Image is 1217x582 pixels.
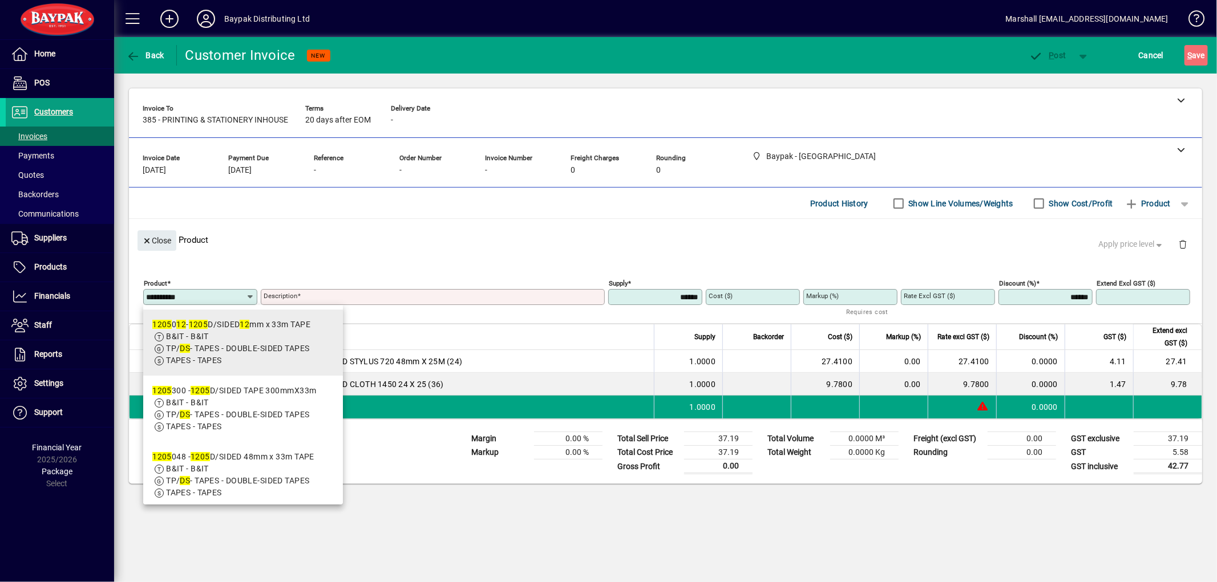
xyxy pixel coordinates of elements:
td: 27.41 [1133,350,1202,373]
td: 9.78 [1133,373,1202,396]
app-page-header-button: Close [135,235,179,245]
td: GST inclusive [1065,459,1134,474]
button: Close [138,230,176,251]
em: DS [180,344,190,353]
button: Save [1184,45,1208,66]
span: - [391,116,393,125]
span: 20 days after EOM [305,116,371,125]
em: 1205 [189,320,208,329]
td: 0.00 % [534,446,603,459]
mat-hint: Requires cost [846,305,888,318]
button: Back [123,45,167,66]
mat-label: Description [264,292,297,300]
button: Add [151,9,188,29]
span: Supply [694,331,715,343]
a: Suppliers [6,224,114,253]
td: 1.47 [1065,373,1133,396]
span: [DATE] [228,166,252,175]
span: Back [126,51,164,60]
em: 1205 [152,320,172,329]
span: ave [1187,46,1205,64]
td: Freight (excl GST) [908,432,988,446]
span: TAPES - TAPES [166,488,222,497]
span: Financial Year [33,443,82,452]
span: 1.0000 [690,401,716,413]
span: S [1187,51,1192,60]
td: Rounding [908,446,988,459]
span: Support [34,408,63,417]
span: TP/ - TAPES - DOUBLE-SIDED TAPES [166,410,309,419]
span: P [1049,51,1054,60]
span: 0 [656,166,661,175]
a: Invoices [6,127,114,146]
span: Backorder [753,331,784,343]
button: Delete [1169,230,1196,258]
mat-label: Rate excl GST ($) [904,292,955,300]
span: Backorders [11,190,59,199]
span: Home [34,49,55,58]
a: Knowledge Base [1180,2,1203,39]
span: - [485,166,487,175]
div: Product [129,219,1202,261]
span: Close [142,231,172,250]
app-page-header-button: Delete [1169,239,1196,249]
td: Markup [466,446,534,459]
button: Cancel [1136,45,1167,66]
td: 0.0000 [996,350,1065,373]
a: Communications [6,204,114,223]
td: Total Weight [762,446,830,459]
span: Cancel [1139,46,1164,64]
td: 0.00 [859,350,928,373]
span: Product History [810,194,868,213]
td: 5.58 [1134,446,1202,459]
span: GST ($) [1103,331,1126,343]
span: B&IT - B&IT [166,332,209,341]
span: Apply price level [1099,238,1165,250]
div: 048 - D/SIDED 48mm x 33m TAPE [152,451,314,463]
td: 9.7800 [791,373,859,396]
mat-label: Markup (%) [806,292,839,300]
td: 37.19 [684,432,753,446]
label: Show Line Volumes/Weights [907,198,1013,209]
a: Support [6,398,114,427]
div: 9.7800 [935,378,989,390]
span: B&IT - B&IT [166,464,209,473]
span: Extend excl GST ($) [1141,324,1187,349]
em: 12 [176,320,186,329]
span: Staff [34,320,52,329]
em: 12 [240,320,249,329]
span: Products [34,262,67,271]
td: Total Sell Price [612,432,684,446]
span: POS [34,78,50,87]
span: TAPE DOUBLE SIDED CLOTH 1450 24 X 25 (36) [271,378,443,390]
span: [DATE] [143,166,166,175]
span: 385 - PRINTING & STATIONERY INHOUSE [143,116,288,125]
td: Margin [466,432,534,446]
em: DS [180,476,190,485]
span: - [399,166,402,175]
div: 0 - D/SIDED mm x 33m TAPE [152,319,310,331]
span: B&IT - B&IT [166,398,209,407]
span: Suppliers [34,233,67,242]
span: ost [1029,51,1066,60]
div: 300 - D/SIDED TAPE 300mmX33m [152,385,316,397]
div: 27.4100 [935,356,989,367]
td: 42.77 [1134,459,1202,474]
span: Payments [11,151,54,160]
a: Products [6,253,114,282]
a: POS [6,69,114,97]
span: TP/ - TAPES - DOUBLE-SIDED TAPES [166,476,309,485]
app-page-header-button: Back [114,45,177,66]
a: Reports [6,340,114,369]
td: 0.00 [988,446,1056,459]
td: 0.00 [859,373,928,396]
td: 0.0000 Kg [830,446,899,459]
span: 1.0000 [690,378,716,390]
a: Settings [6,369,114,398]
a: Payments [6,146,114,165]
span: - [314,166,316,175]
mat-option: 1205300 - 1205 D/SIDED TAPE 300mmX33m [143,376,343,442]
div: Baypak Distributing Ltd [224,10,310,28]
td: 0.00 % [534,432,603,446]
td: 0.00 [684,459,753,474]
